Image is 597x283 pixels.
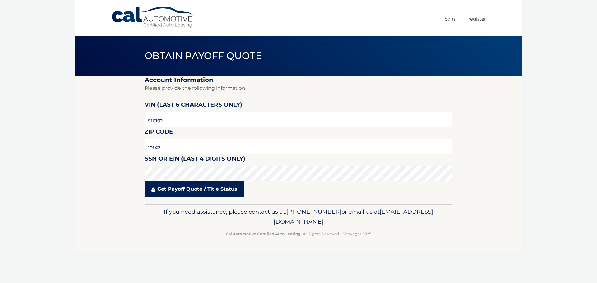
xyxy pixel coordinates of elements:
[111,6,195,28] a: Cal Automotive
[145,127,173,139] label: Zip Code
[149,207,448,227] p: If you need assistance, please contact us at: or email us at
[145,181,244,197] a: Get Payoff Quote / Title Status
[145,76,452,84] h2: Account Information
[468,14,486,24] a: Register
[145,50,262,62] span: Obtain Payoff Quote
[286,208,341,215] span: [PHONE_NUMBER]
[145,84,452,93] p: Please provide the following information.
[226,231,300,236] strong: Cal Automotive Certified Auto Leasing
[145,100,242,112] label: VIN (last 6 characters only)
[145,154,245,166] label: SSN or EIN (last 4 digits only)
[443,14,455,24] a: Login
[149,231,448,237] p: - All Rights Reserved - Copyright 2025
